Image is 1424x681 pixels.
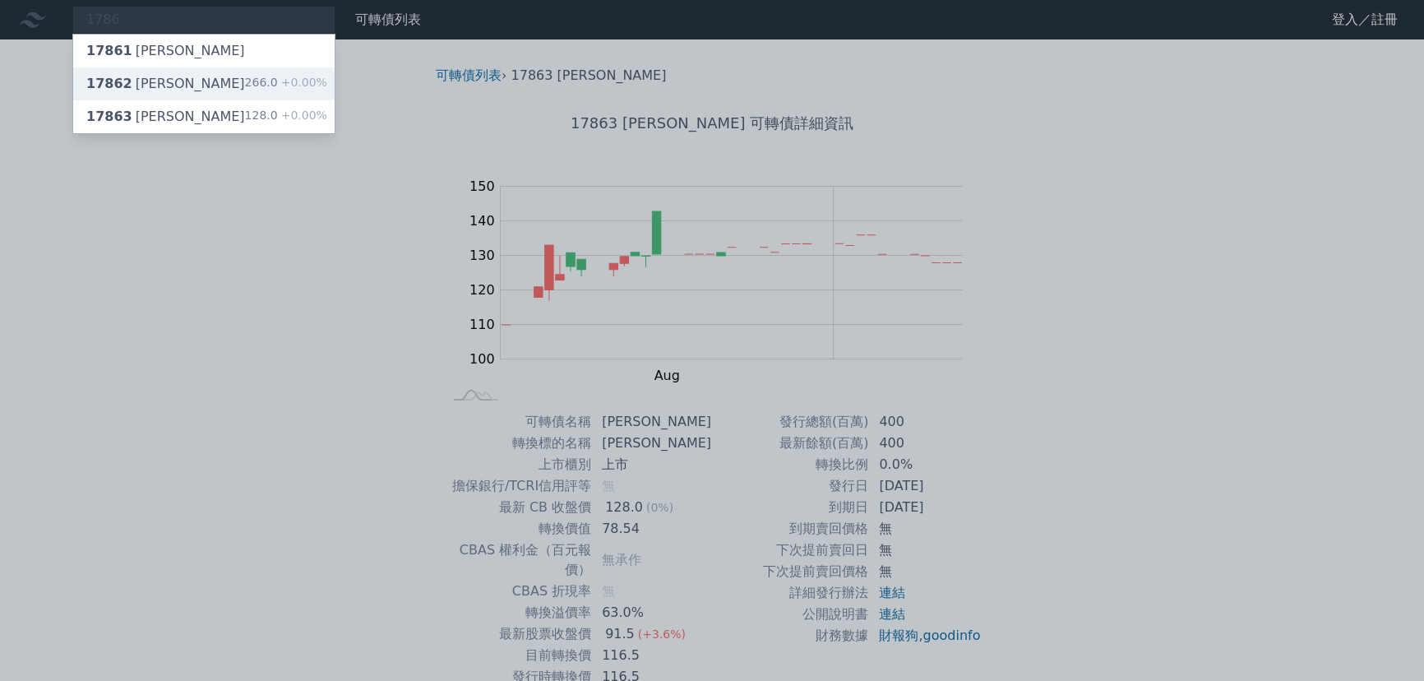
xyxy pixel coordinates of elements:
div: [PERSON_NAME] [86,107,245,127]
span: 17861 [86,43,132,58]
div: [PERSON_NAME] [86,41,245,61]
span: 17862 [86,76,132,91]
div: [PERSON_NAME] [86,74,245,94]
a: 17861[PERSON_NAME] [73,35,335,67]
div: 128.0 [245,107,327,127]
span: 17863 [86,109,132,124]
a: 17863[PERSON_NAME] 128.0+0.00% [73,100,335,133]
a: 17862[PERSON_NAME] 266.0+0.00% [73,67,335,100]
span: +0.00% [278,109,327,122]
span: +0.00% [278,76,327,89]
div: 266.0 [245,74,327,94]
